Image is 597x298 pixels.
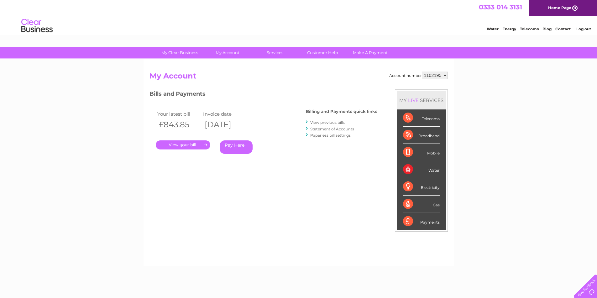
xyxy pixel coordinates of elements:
a: Services [249,47,301,58]
div: LIVE [407,97,420,103]
a: Make A Payment [344,47,396,58]
a: Contact [555,27,571,31]
div: Water [403,161,440,178]
td: Your latest bill [156,110,202,118]
a: Pay Here [220,140,253,154]
div: Mobile [403,144,440,161]
a: My Account [202,47,253,58]
div: Gas [403,196,440,213]
a: Telecoms [520,27,539,31]
div: Payments [403,213,440,230]
a: Statement of Accounts [310,127,354,131]
a: Paperless bill settings [310,133,351,138]
a: . [156,140,210,149]
h3: Bills and Payments [149,89,377,100]
a: Energy [502,27,516,31]
div: MY SERVICES [397,91,446,109]
td: Invoice date [202,110,247,118]
h2: My Account [149,72,448,83]
div: Broadband [403,127,440,144]
a: Customer Help [297,47,348,58]
th: £843.85 [156,118,202,131]
h4: Billing and Payments quick links [306,109,377,114]
th: [DATE] [202,118,247,131]
div: Telecoms [403,109,440,127]
div: Electricity [403,178,440,195]
div: Account number [389,72,448,79]
a: My Clear Business [154,47,206,58]
a: View previous bills [310,120,345,125]
img: logo.png [21,16,53,35]
a: Blog [542,27,552,31]
a: Log out [576,27,591,31]
a: Water [487,27,499,31]
a: 0333 014 3131 [479,3,522,11]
